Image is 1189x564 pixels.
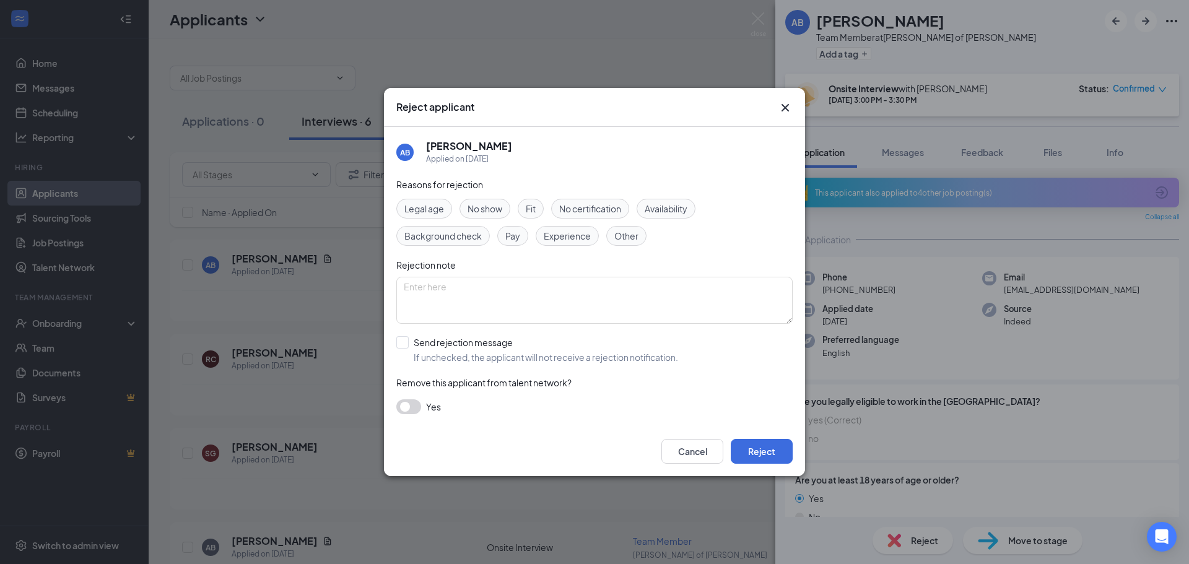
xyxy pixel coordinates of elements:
[426,139,512,153] h5: [PERSON_NAME]
[404,229,482,243] span: Background check
[396,179,483,190] span: Reasons for rejection
[396,377,572,388] span: Remove this applicant from talent network?
[559,202,621,215] span: No certification
[645,202,687,215] span: Availability
[396,259,456,271] span: Rejection note
[661,439,723,464] button: Cancel
[544,229,591,243] span: Experience
[731,439,793,464] button: Reject
[614,229,638,243] span: Other
[468,202,502,215] span: No show
[426,153,512,165] div: Applied on [DATE]
[1147,522,1177,552] div: Open Intercom Messenger
[778,100,793,115] button: Close
[400,147,410,158] div: AB
[404,202,444,215] span: Legal age
[778,100,793,115] svg: Cross
[505,229,520,243] span: Pay
[396,100,474,114] h3: Reject applicant
[526,202,536,215] span: Fit
[426,399,441,414] span: Yes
